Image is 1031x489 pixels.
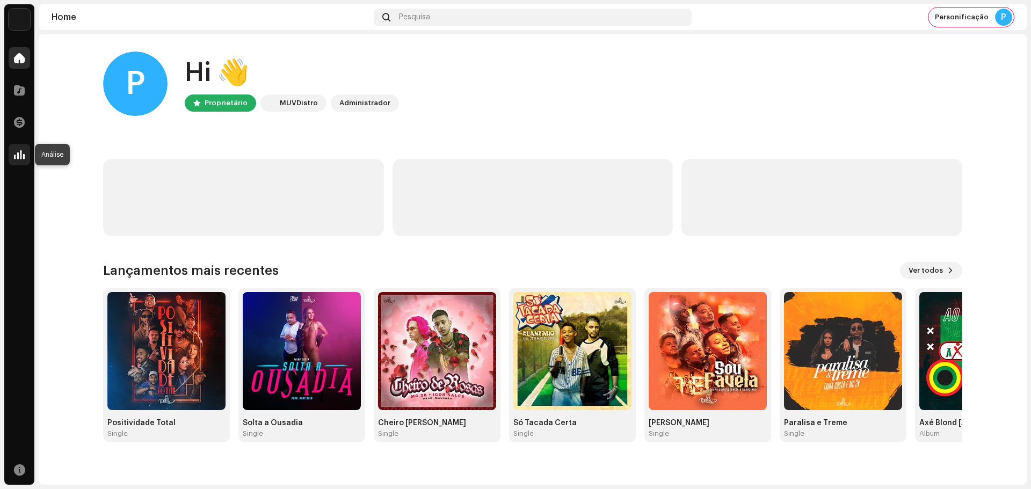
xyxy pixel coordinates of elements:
img: 56eeb297-7269-4a48-bf6b-d4ffa91748c0 [9,9,30,30]
img: 68f7ea44-1ba3-497e-9220-f18d602161c9 [378,292,496,410]
div: Single [378,429,398,438]
div: Administrador [339,97,390,110]
div: [PERSON_NAME] [649,419,767,427]
span: Personificação [935,13,989,21]
img: 56eeb297-7269-4a48-bf6b-d4ffa91748c0 [263,97,275,110]
img: a54a5347-cbeb-410a-9a3f-a71eba70838f [784,292,902,410]
div: Single [784,429,804,438]
button: Ver todos [900,262,962,279]
div: Single [107,429,128,438]
div: Home [52,13,369,21]
div: Hi 👋 [185,56,399,90]
div: Proprietário [205,97,248,110]
div: MUVDistro [280,97,318,110]
div: P [103,52,168,116]
div: Só Tacada Certa [513,419,631,427]
span: Pesquisa [399,13,430,21]
img: bc70b730-39d9-420e-82f1-ae62a43c4e9b [107,292,226,410]
div: Single [243,429,263,438]
img: 5b1e63b3-0ef5-4d42-a5cc-d00220b474bf [513,292,631,410]
div: Positividade Total [107,419,226,427]
div: Solta a Ousadia [243,419,361,427]
div: Album [919,429,940,438]
h3: Lançamentos mais recentes [103,262,279,279]
div: Single [649,429,669,438]
img: 68a1e10f-a4f1-4536-97a7-ff52939b5a94 [649,292,767,410]
div: Paralisa e Treme [784,419,902,427]
div: Single [513,429,534,438]
img: d6ef154d-0cee-483a-bc0c-ae46ede138fa [243,292,361,410]
div: P [995,9,1012,26]
div: Cheiro [PERSON_NAME] [378,419,496,427]
span: Ver todos [909,260,943,281]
